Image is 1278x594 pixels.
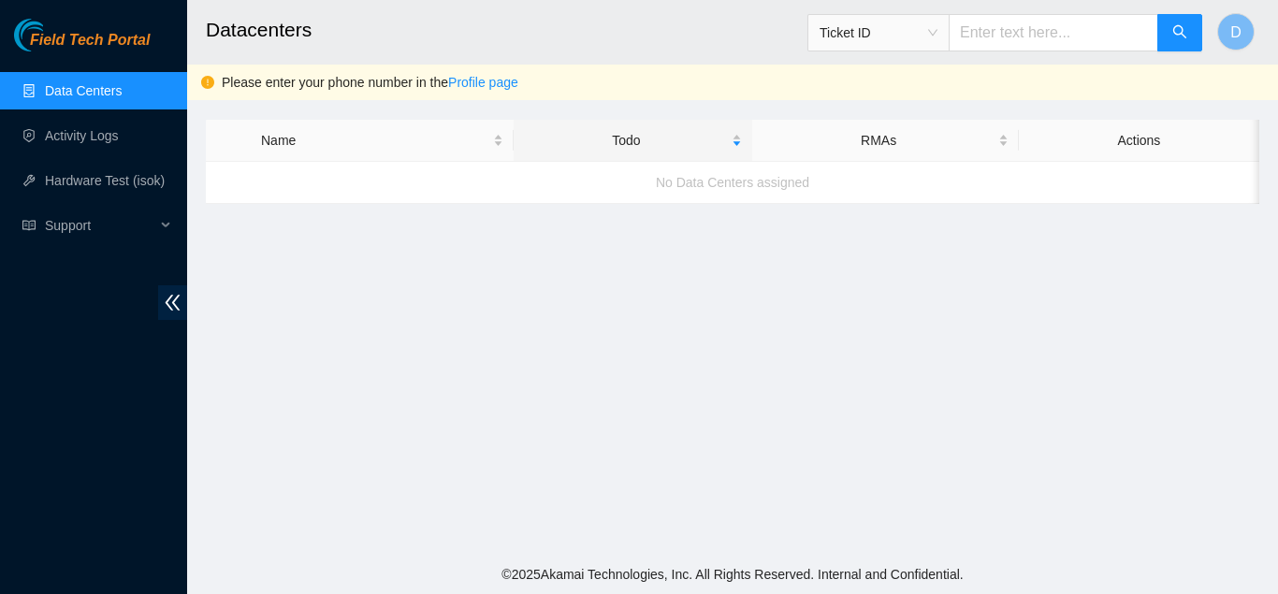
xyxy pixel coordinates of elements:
span: double-left [158,285,187,320]
input: Enter text here... [949,14,1158,51]
footer: © 2025 Akamai Technologies, Inc. All Rights Reserved. Internal and Confidential. [187,555,1278,594]
a: Profile page [448,75,518,90]
span: Support [45,207,155,244]
span: search [1172,24,1187,42]
button: search [1157,14,1202,51]
span: Field Tech Portal [30,32,150,50]
th: Actions [1019,120,1259,162]
span: read [22,219,36,232]
span: exclamation-circle [201,76,214,89]
span: D [1230,21,1242,44]
img: Akamai Technologies [14,19,94,51]
a: Activity Logs [45,128,119,143]
a: Hardware Test (isok) [45,173,165,188]
button: D [1217,13,1255,51]
div: No Data Centers assigned [206,157,1259,208]
span: Ticket ID [820,19,937,47]
div: Please enter your phone number in the [222,72,1264,93]
a: Data Centers [45,83,122,98]
a: Akamai TechnologiesField Tech Portal [14,34,150,58]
